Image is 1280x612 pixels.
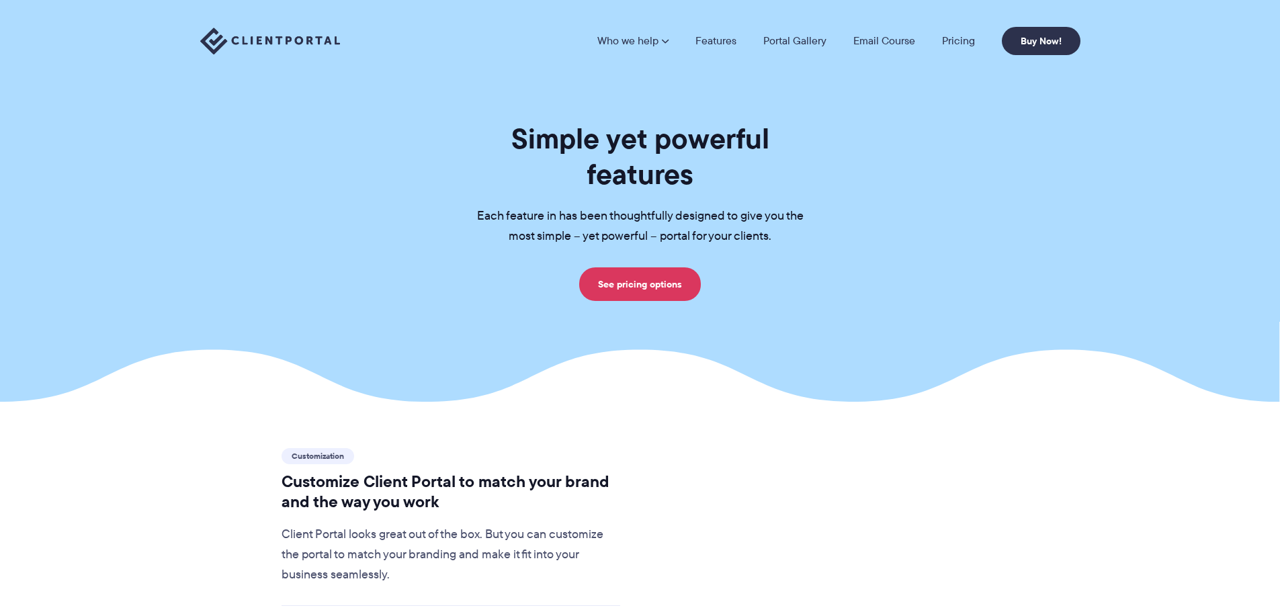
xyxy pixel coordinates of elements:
[942,36,975,46] a: Pricing
[456,121,825,192] h1: Simple yet powerful features
[1002,27,1080,55] a: Buy Now!
[853,36,915,46] a: Email Course
[579,267,701,301] a: See pricing options
[695,36,736,46] a: Features
[282,448,354,464] span: Customization
[456,206,825,247] p: Each feature in has been thoughtfully designed to give you the most simple – yet powerful – porta...
[282,472,621,512] h2: Customize Client Portal to match your brand and the way you work
[763,36,826,46] a: Portal Gallery
[597,36,669,46] a: Who we help
[282,525,621,585] p: Client Portal looks great out of the box. But you can customize the portal to match your branding...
